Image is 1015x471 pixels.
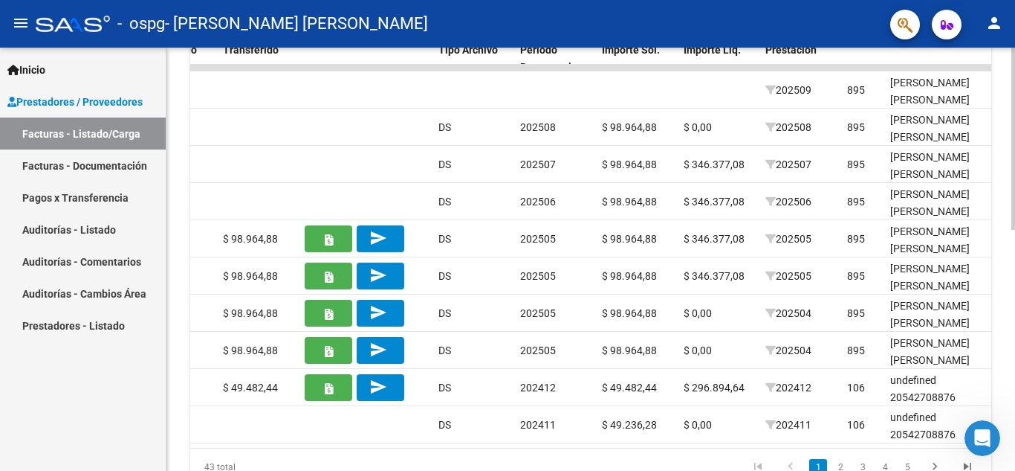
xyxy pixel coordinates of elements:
[890,298,997,348] div: [PERSON_NAME] [PERSON_NAME] 20542708876
[299,17,432,83] datatable-header-cell: Comprobante
[765,27,817,56] span: Período Prestación
[369,229,387,247] mat-icon: send
[765,345,811,356] span: 202504
[985,14,1003,32] mat-icon: person
[438,27,498,56] span: Integracion Tipo Archivo
[847,417,865,434] div: 106
[438,419,451,431] span: DS
[759,17,841,83] datatable-header-cell: Período Prestación
[765,233,811,245] span: 202505
[890,74,997,125] div: [PERSON_NAME] [PERSON_NAME] 20542708876
[432,17,514,83] datatable-header-cell: Integracion Tipo Archivo
[438,158,451,170] span: DS
[890,223,997,274] div: [PERSON_NAME] [PERSON_NAME] 20542708876
[520,419,556,431] span: 202411
[847,342,865,359] div: 895
[223,345,278,356] span: $ 98.964,88
[369,378,387,396] mat-icon: send
[765,158,811,170] span: 202507
[514,17,596,83] datatable-header-cell: Integracion Periodo Presentacion
[223,27,279,56] span: Monto Transferido
[765,121,811,133] span: 202508
[520,270,556,282] span: 202505
[847,231,865,248] div: 895
[684,158,745,170] span: $ 346.377,08
[847,119,865,136] div: 895
[847,379,865,397] div: 106
[684,345,712,356] span: $ 0,00
[847,268,865,285] div: 895
[520,345,556,356] span: 202505
[765,382,811,394] span: 202412
[684,270,745,282] span: $ 346.377,08
[684,121,712,133] span: $ 0,00
[7,62,45,78] span: Inicio
[602,233,657,245] span: $ 98.964,88
[684,27,741,56] span: Integracion Importe Liq.
[520,121,556,133] span: 202508
[223,270,278,282] span: $ 98.964,88
[847,193,865,211] div: 895
[369,341,387,359] mat-icon: send
[765,270,811,282] span: 202505
[12,14,30,32] mat-icon: menu
[117,7,165,40] span: - ospg
[438,233,451,245] span: DS
[602,382,657,394] span: $ 49.482,44
[602,419,657,431] span: $ 49.236,28
[438,270,451,282] span: DS
[596,17,678,83] datatable-header-cell: Integracion Importe Sol.
[964,420,1000,456] iframe: Intercom live chat
[520,307,556,319] span: 202505
[223,307,278,319] span: $ 98.964,88
[765,419,811,431] span: 202411
[841,17,884,83] datatable-header-cell: Legajo
[223,233,278,245] span: $ 98.964,88
[602,307,657,319] span: $ 98.964,88
[684,233,745,245] span: $ 346.377,08
[438,345,451,356] span: DS
[890,260,997,311] div: [PERSON_NAME] [PERSON_NAME] 20542708876
[438,121,451,133] span: DS
[602,196,657,208] span: $ 98.964,88
[520,382,556,394] span: 202412
[678,17,759,83] datatable-header-cell: Integracion Importe Liq.
[520,233,556,245] span: 202505
[217,17,299,83] datatable-header-cell: Monto Transferido
[890,186,997,237] div: [PERSON_NAME] [PERSON_NAME] 20542708876
[684,382,745,394] span: $ 296.894,64
[602,345,657,356] span: $ 98.964,88
[438,382,451,394] span: DS
[369,266,387,284] mat-icon: send
[520,196,556,208] span: 202506
[520,27,583,73] span: Integracion Periodo Presentacion
[847,305,865,322] div: 895
[890,372,997,406] div: undefined 20542708876
[369,304,387,321] mat-icon: send
[165,7,428,40] span: - [PERSON_NAME] [PERSON_NAME]
[602,121,657,133] span: $ 98.964,88
[602,27,660,56] span: Integracion Importe Sol.
[847,82,865,99] div: 895
[765,84,811,96] span: 202509
[884,17,1003,83] datatable-header-cell: Afiliado
[890,112,997,162] div: [PERSON_NAME] [PERSON_NAME] 20542708876
[765,307,811,319] span: 202504
[223,382,278,394] span: $ 49.482,44
[7,94,143,110] span: Prestadores / Proveedores
[890,409,997,443] div: undefined 20542708876
[765,196,811,208] span: 202506
[438,196,451,208] span: DS
[890,149,997,199] div: [PERSON_NAME] [PERSON_NAME] 20542708876
[602,270,657,282] span: $ 98.964,88
[847,156,865,173] div: 895
[890,335,997,385] div: [PERSON_NAME] [PERSON_NAME] 20542708876
[684,419,712,431] span: $ 0,00
[684,196,745,208] span: $ 346.377,08
[602,158,657,170] span: $ 98.964,88
[438,307,451,319] span: DS
[684,307,712,319] span: $ 0,00
[520,158,556,170] span: 202507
